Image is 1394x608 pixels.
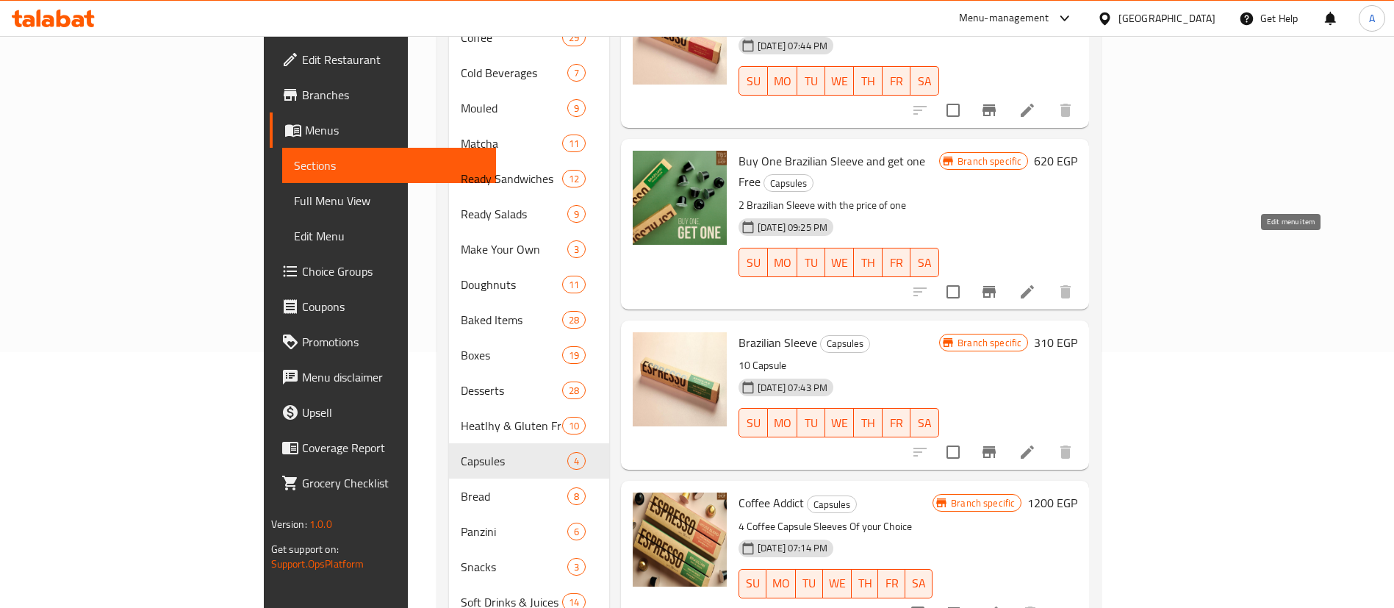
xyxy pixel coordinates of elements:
span: Brazilian Sleeve [739,332,817,354]
span: 3 [568,560,585,574]
div: Ready Sandwiches [461,170,561,187]
span: 1.0.0 [309,515,332,534]
button: FR [883,408,911,437]
a: Edit Restaurant [270,42,497,77]
span: 12 [563,172,585,186]
span: TH [860,252,877,273]
a: Sections [282,148,497,183]
span: TU [803,71,820,92]
p: 2 Brazilian Sleeve with the price of one [739,196,939,215]
button: TH [852,569,879,598]
span: Grocery Checklist [302,474,485,492]
button: MO [768,66,797,96]
button: Branch-specific-item [971,434,1007,470]
span: Menu disclaimer [302,368,485,386]
span: Edit Menu [294,227,485,245]
h6: 310 EGP [1034,332,1077,353]
button: TH [854,408,883,437]
button: TU [797,66,826,96]
span: Coupons [302,298,485,315]
div: items [562,382,586,399]
button: FR [883,66,911,96]
span: Desserts [461,382,561,399]
div: Ready Salads9 [449,196,609,232]
span: 8 [568,490,585,504]
div: Make Your Own [461,240,567,258]
button: MO [768,248,797,277]
div: Menu-management [959,10,1049,27]
span: Baked Items [461,311,561,329]
a: Choice Groups [270,254,497,289]
a: Support.OpsPlatform [271,554,364,573]
img: Coffee Addict [633,493,727,587]
span: Full Menu View [294,192,485,210]
span: 3 [568,243,585,257]
span: Select to update [938,276,969,307]
button: MO [766,569,796,598]
span: 29 [563,31,585,45]
a: Menu disclaimer [270,360,497,395]
button: Branch-specific-item [971,274,1007,310]
span: 28 [563,313,585,327]
span: Capsules [764,175,813,192]
button: TH [854,66,883,96]
span: Coffee [461,29,561,46]
img: Brazilian Sleeve [633,332,727,426]
div: Cold Beverages7 [449,55,609,90]
button: SA [905,569,933,598]
div: Boxes19 [449,337,609,373]
span: TH [860,71,877,92]
a: Coupons [270,289,497,324]
span: TU [803,252,820,273]
span: TH [858,573,873,594]
span: FR [888,412,905,434]
a: Branches [270,77,497,112]
button: delete [1048,274,1083,310]
span: 11 [563,137,585,151]
button: delete [1048,434,1083,470]
div: Panzini6 [449,514,609,549]
span: Matcha [461,135,561,152]
div: items [562,276,586,293]
div: items [567,487,586,505]
span: SU [745,412,762,434]
span: Branch specific [945,496,1021,510]
span: SA [916,71,933,92]
span: SA [916,252,933,273]
span: MO [772,573,790,594]
span: Upsell [302,404,485,421]
button: SA [910,66,939,96]
button: SU [739,248,768,277]
span: [DATE] 07:14 PM [752,541,833,555]
span: Panzini [461,523,567,540]
span: 9 [568,101,585,115]
span: WE [831,71,848,92]
span: Mouled [461,99,567,117]
span: FR [888,71,905,92]
span: 4 [568,454,585,468]
button: WE [825,66,854,96]
span: WE [831,252,848,273]
button: WE [825,248,854,277]
span: FR [888,252,905,273]
span: [DATE] 07:44 PM [752,39,833,53]
span: MO [774,71,791,92]
div: items [562,135,586,152]
div: items [567,64,586,82]
h6: 1200 EGP [1027,493,1077,513]
div: Matcha11 [449,126,609,161]
div: Doughnuts11 [449,267,609,302]
a: Edit Menu [282,218,497,254]
span: 11 [563,278,585,292]
button: TU [797,248,826,277]
a: Promotions [270,324,497,360]
span: Doughnuts [461,276,561,293]
span: Cold Beverages [461,64,567,82]
button: WE [825,408,854,437]
span: Select to update [938,95,969,126]
button: SU [739,569,766,598]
